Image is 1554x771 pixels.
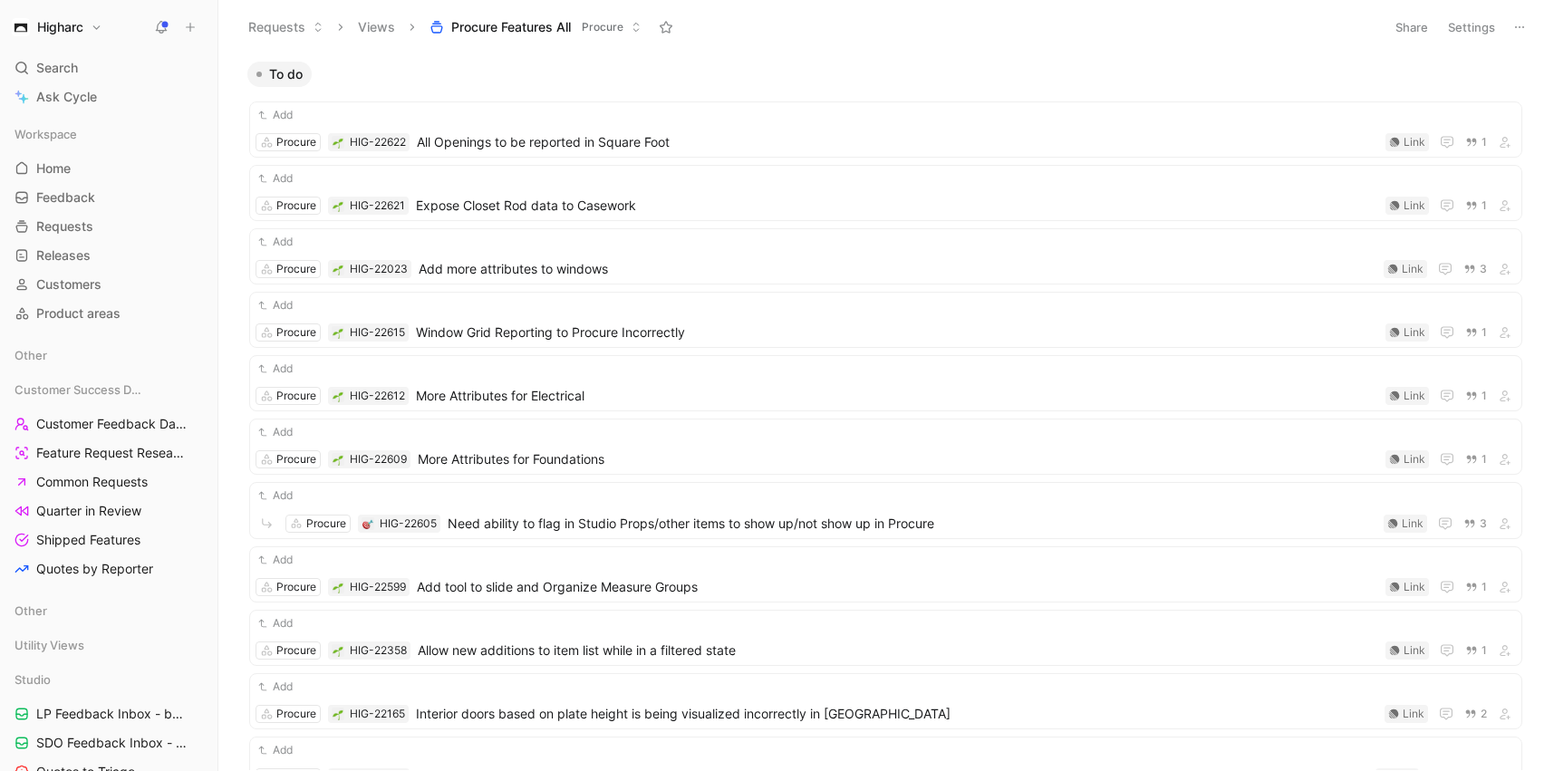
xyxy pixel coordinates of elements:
button: Add [256,487,295,505]
button: 🌱 [332,453,344,466]
div: Utility Views [7,631,210,659]
button: Share [1387,14,1436,40]
button: To do [247,62,312,87]
span: Interior doors based on plate height is being visualized incorrectly in [GEOGRAPHIC_DATA] [416,703,1377,725]
div: Link [1402,260,1424,278]
div: Link [1404,450,1425,468]
span: Allow new additions to item list while in a filtered state [418,640,1378,661]
button: 2 [1461,704,1491,724]
a: AddProcure🌱HIG-22612More Attributes for ElectricalLink1 [249,355,1522,411]
button: Add [256,169,295,188]
span: 1 [1482,454,1487,465]
button: Add [256,741,295,759]
a: AddProcure🌱HIG-22615Window Grid Reporting to Procure IncorrectlyLink1 [249,292,1522,348]
span: Product areas [36,304,121,323]
img: Higharc [12,18,30,36]
span: 1 [1482,137,1487,148]
button: 1 [1462,132,1491,152]
button: Settings [1440,14,1503,40]
span: Quotes by Reporter [36,560,153,578]
span: Add tool to slide and Organize Measure Groups [417,576,1378,598]
span: Customer Success Dashboards [14,381,144,399]
div: Customer Success Dashboards [7,376,210,403]
img: 🌱 [333,583,343,593]
div: Procure [276,323,316,342]
span: Add more attributes to windows [419,258,1376,280]
img: 🌱 [333,138,343,149]
div: Link [1404,641,1425,660]
button: View actions [185,473,203,491]
span: Feature Request Research [36,444,186,462]
button: 🌱 [332,199,344,212]
div: Link [1403,705,1424,723]
div: Workspace [7,120,210,148]
span: All Openings to be reported in Square Foot [417,131,1378,153]
span: Quarter in Review [36,502,141,520]
div: HIG-22165 [350,705,405,723]
button: View actions [185,502,203,520]
div: Link [1404,387,1425,405]
div: Link [1404,133,1425,151]
a: Quarter in Review [7,497,210,525]
span: More Attributes for Electrical [416,385,1378,407]
div: Procure [276,705,316,723]
a: AddProcure🌱HIG-22622All Openings to be reported in Square FootLink1 [249,101,1522,158]
button: 🌱 [332,708,344,720]
a: AddProcure🌱HIG-22621Expose Closet Rod data to CaseworkLink1 [249,165,1522,221]
span: Common Requests [36,473,148,491]
span: 1 [1482,327,1487,338]
span: SDO Feedback Inbox - by Type [36,734,188,752]
button: Add [256,678,295,696]
div: Link [1404,197,1425,215]
a: Quotes by Reporter [7,555,210,583]
div: HIG-22023 [350,260,408,278]
div: Other [7,597,210,624]
a: AddProcure🌱HIG-22609More Attributes for FoundationsLink1 [249,419,1522,475]
div: Link [1402,515,1424,533]
button: Add [256,423,295,441]
span: Search [36,57,78,79]
span: Utility Views [14,636,84,654]
button: 🌱 [332,136,344,149]
div: Procure [276,387,316,405]
div: Customer Success DashboardsCustomer Feedback DashboardFeature Request ResearchCommon RequestsQuar... [7,376,210,583]
span: Procure Features All [451,18,571,36]
a: Common Requests [7,468,210,496]
a: Customer Feedback Dashboard [7,410,210,438]
button: 🌱 [332,326,344,339]
span: Window Grid Reporting to Procure Incorrectly [416,322,1378,343]
div: HIG-22609 [350,450,407,468]
div: HIG-22358 [350,641,407,660]
button: 1 [1462,323,1491,342]
span: Shipped Features [36,531,140,549]
button: Add [256,233,295,251]
span: Requests [36,217,93,236]
span: 2 [1481,708,1487,719]
a: Shipped Features [7,526,210,554]
span: 1 [1482,582,1487,593]
button: HigharcHigharc [7,14,107,40]
span: Releases [36,246,91,265]
div: HIG-22615 [350,323,405,342]
a: Home [7,155,210,182]
img: 🌱 [333,709,343,720]
a: Requests [7,213,210,240]
img: 🎯 [362,518,373,529]
div: Procure [276,197,316,215]
span: Other [14,602,47,620]
button: Add [256,551,295,569]
a: Ask Cycle [7,83,210,111]
button: 🌱 [332,390,344,402]
span: Workspace [14,125,77,143]
span: Feedback [36,188,95,207]
div: Procure [276,260,316,278]
span: 3 [1480,518,1487,529]
span: Procure [582,18,623,36]
a: AddProcure🌱HIG-22358Allow new additions to item list while in a filtered stateLink1 [249,610,1522,666]
span: Customer Feedback Dashboard [36,415,188,433]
